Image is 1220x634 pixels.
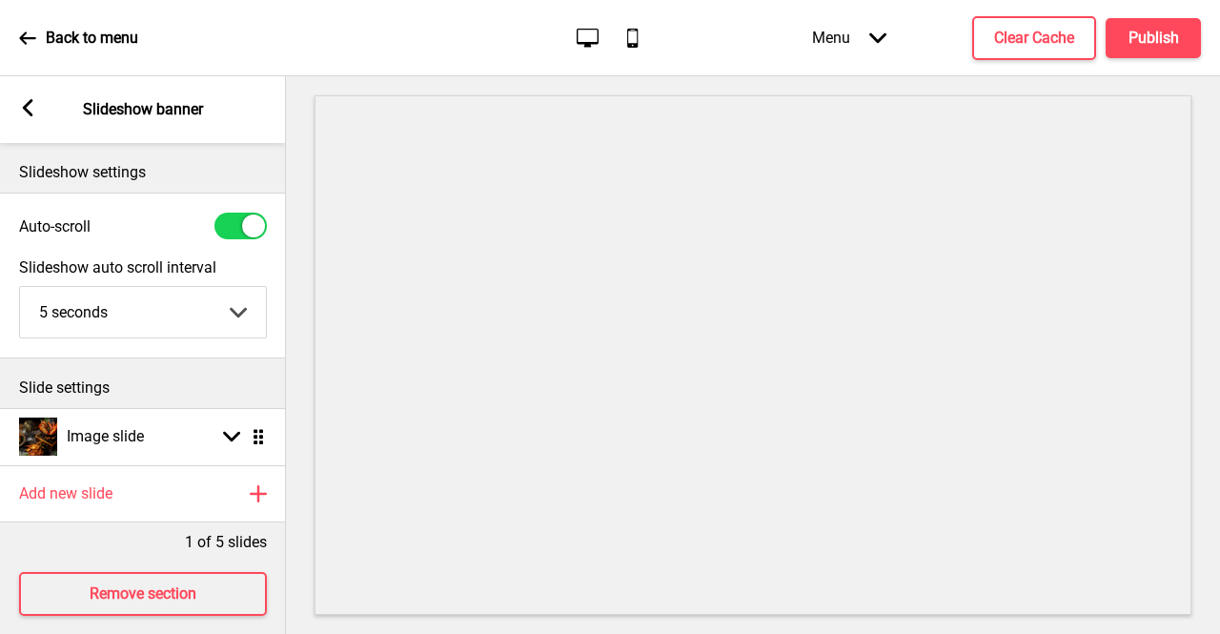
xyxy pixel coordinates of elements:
div: Menu [793,10,905,66]
button: Publish [1106,18,1201,58]
p: Slideshow banner [83,99,203,120]
p: Slide settings [19,378,267,399]
h4: Publish [1128,28,1179,49]
button: Remove section [19,572,267,616]
p: 1 of 5 slides [185,532,267,553]
p: Back to menu [46,28,138,49]
h4: Clear Cache [994,28,1074,49]
label: Auto-scroll [19,217,91,235]
h4: Remove section [90,583,196,604]
p: Slideshow settings [19,162,267,183]
h4: Add new slide [19,483,112,504]
a: Back to menu [19,12,138,64]
h4: Image slide [67,426,144,447]
button: Clear Cache [972,16,1096,60]
label: Slideshow auto scroll interval [19,258,267,276]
